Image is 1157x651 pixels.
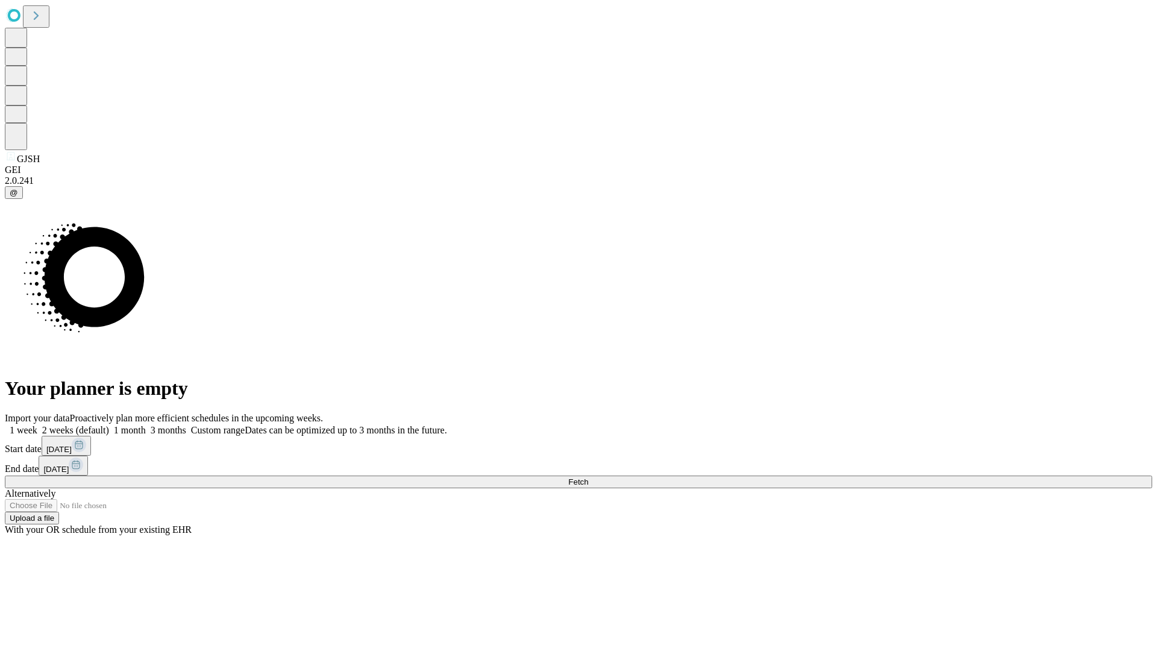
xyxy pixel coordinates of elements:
div: 2.0.241 [5,175,1152,186]
span: 3 months [151,425,186,435]
span: Alternatively [5,488,55,498]
button: [DATE] [39,456,88,476]
span: GJSH [17,154,40,164]
span: [DATE] [46,445,72,454]
h1: Your planner is empty [5,377,1152,400]
span: With your OR schedule from your existing EHR [5,524,192,535]
span: [DATE] [43,465,69,474]
span: 1 week [10,425,37,435]
button: Upload a file [5,512,59,524]
div: GEI [5,165,1152,175]
div: Start date [5,436,1152,456]
span: Import your data [5,413,70,423]
div: End date [5,456,1152,476]
button: Fetch [5,476,1152,488]
button: @ [5,186,23,199]
span: 1 month [114,425,146,435]
span: @ [10,188,18,197]
span: Fetch [568,477,588,486]
span: 2 weeks (default) [42,425,109,435]
span: Custom range [191,425,245,435]
span: Dates can be optimized up to 3 months in the future. [245,425,447,435]
span: Proactively plan more efficient schedules in the upcoming weeks. [70,413,323,423]
button: [DATE] [42,436,91,456]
